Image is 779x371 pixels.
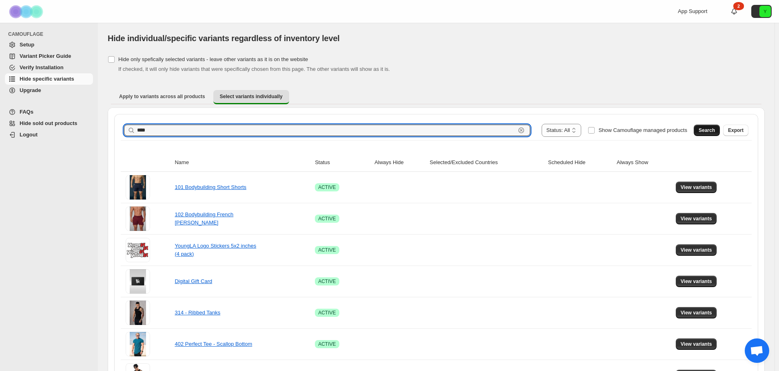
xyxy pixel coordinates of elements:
a: 2 [730,7,738,15]
span: Logout [20,132,38,138]
a: Open chat [745,338,769,363]
span: Hide sold out products [20,120,77,126]
th: Always Show [614,154,673,172]
a: Logout [5,129,93,140]
span: Upgrade [20,87,41,93]
span: Apply to variants across all products [119,93,205,100]
span: Verify Installation [20,64,64,70]
span: ACTIVE [318,341,336,347]
button: View variants [676,276,717,287]
a: 102 Bodybuilding French [PERSON_NAME] [175,211,233,226]
span: FAQs [20,109,33,115]
button: Apply to variants across all products [113,90,212,103]
a: Setup [5,39,93,50]
button: Search [694,125,720,136]
span: CAMOUFLAGE [8,31,94,37]
a: 101 Bodybuilding Short Shorts [175,184,246,190]
span: Export [728,127,744,134]
button: Select variants individually [213,90,289,104]
th: Scheduled Hide [546,154,614,172]
a: Upgrade [5,85,93,96]
span: ACTIVE [318,215,336,222]
span: View variants [681,310,712,316]
a: 402 Perfect Tee - Scallop Bottom [175,341,252,347]
span: View variants [681,215,712,222]
span: Variant Picker Guide [20,53,71,59]
button: View variants [676,182,717,193]
button: View variants [676,213,717,224]
span: Hide specific variants [20,76,74,82]
a: 314 - Ribbed Tanks [175,310,220,316]
span: ACTIVE [318,184,336,191]
span: ACTIVE [318,247,336,253]
button: Export [723,125,748,136]
th: Always Hide [372,154,427,172]
span: View variants [681,184,712,191]
a: YoungLA Logo Stickers 5x2 inches (4 pack) [175,243,256,257]
span: View variants [681,341,712,347]
span: Show Camouflage managed products [598,127,687,133]
span: ACTIVE [318,310,336,316]
span: Select variants individually [220,93,283,100]
th: Name [172,154,312,172]
div: 2 [733,2,744,10]
span: View variants [681,247,712,253]
span: View variants [681,278,712,285]
span: ACTIVE [318,278,336,285]
img: Camouflage [7,0,47,23]
a: Hide specific variants [5,73,93,85]
span: If checked, it will only hide variants that were specifically chosen from this page. The other va... [118,66,390,72]
a: FAQs [5,106,93,118]
span: Search [699,127,715,134]
span: Avatar with initials Y [759,6,771,17]
button: View variants [676,244,717,256]
button: View variants [676,307,717,318]
text: Y [764,9,767,14]
th: Status [312,154,372,172]
span: Setup [20,42,34,48]
span: App Support [678,8,707,14]
span: Hide individual/specific variants regardless of inventory level [108,34,340,43]
th: Selected/Excluded Countries [427,154,546,172]
a: Variant Picker Guide [5,50,93,62]
button: View variants [676,338,717,350]
span: Hide only spefically selected variants - leave other variants as it is on the website [118,56,308,62]
button: Clear [517,126,525,134]
a: Verify Installation [5,62,93,73]
a: Hide sold out products [5,118,93,129]
a: Digital Gift Card [175,278,212,284]
button: Avatar with initials Y [751,5,772,18]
